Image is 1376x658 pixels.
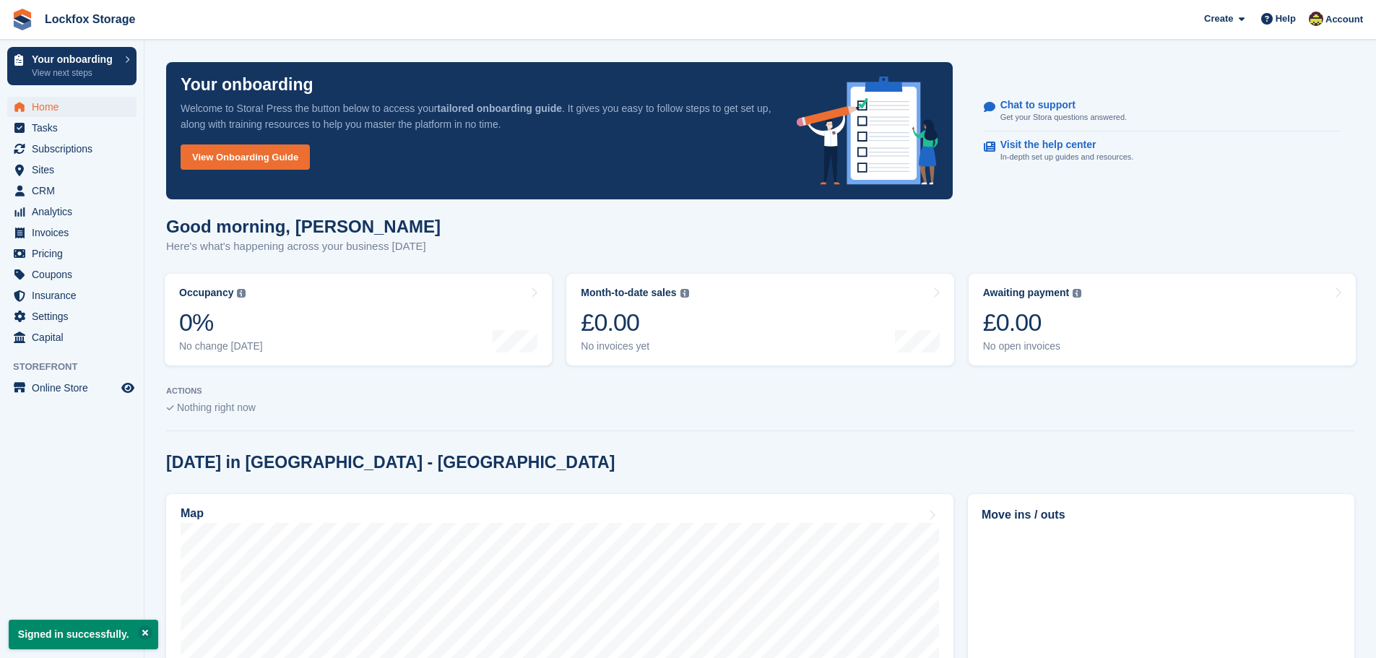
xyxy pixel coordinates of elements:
span: Help [1276,12,1296,26]
a: Preview store [119,379,137,397]
p: Your onboarding [32,54,118,64]
div: £0.00 [581,308,688,337]
a: menu [7,327,137,347]
a: Month-to-date sales £0.00 No invoices yet [566,274,953,365]
a: menu [7,306,137,326]
a: menu [7,264,137,285]
a: menu [7,181,137,201]
p: Chat to support [1000,99,1115,111]
a: Chat to support Get your Stora questions answered. [984,92,1341,131]
p: Welcome to Stora! Press the button below to access your . It gives you easy to follow steps to ge... [181,100,774,132]
div: Occupancy [179,287,233,299]
div: 0% [179,308,263,337]
a: menu [7,118,137,138]
h2: Map [181,507,204,520]
span: Sites [32,160,118,180]
span: Subscriptions [32,139,118,159]
strong: tailored onboarding guide [437,103,562,114]
span: CRM [32,181,118,201]
div: £0.00 [983,308,1082,337]
span: Storefront [13,360,144,374]
a: menu [7,222,137,243]
span: Create [1204,12,1233,26]
a: menu [7,285,137,306]
span: Account [1325,12,1363,27]
span: Coupons [32,264,118,285]
h1: Good morning, [PERSON_NAME] [166,217,441,236]
a: Lockfox Storage [39,7,141,31]
img: icon-info-grey-7440780725fd019a000dd9b08b2336e03edf1995a4989e88bcd33f0948082b44.svg [1073,289,1081,298]
a: menu [7,97,137,117]
div: Awaiting payment [983,287,1070,299]
a: menu [7,160,137,180]
p: In-depth set up guides and resources. [1000,151,1134,163]
a: Your onboarding View next steps [7,47,137,85]
h2: Move ins / outs [982,506,1341,524]
img: Dan Shepherd [1309,12,1323,26]
span: Capital [32,327,118,347]
img: blank_slate_check_icon-ba018cac091ee9be17c0a81a6c232d5eb81de652e7a59be601be346b1b6ddf79.svg [166,405,174,411]
img: onboarding-info-6c161a55d2c0e0a8cae90662b2fe09162a5109e8cc188191df67fb4f79e88e88.svg [797,77,938,185]
span: Home [32,97,118,117]
a: menu [7,243,137,264]
span: Pricing [32,243,118,264]
a: Visit the help center In-depth set up guides and resources. [984,131,1341,170]
div: No open invoices [983,340,1082,352]
div: Month-to-date sales [581,287,676,299]
span: Online Store [32,378,118,398]
a: menu [7,202,137,222]
span: Tasks [32,118,118,138]
span: Nothing right now [177,402,256,413]
span: Insurance [32,285,118,306]
a: View Onboarding Guide [181,144,310,170]
p: Your onboarding [181,77,313,93]
span: Analytics [32,202,118,222]
a: menu [7,139,137,159]
span: Settings [32,306,118,326]
a: Occupancy 0% No change [DATE] [165,274,552,365]
p: View next steps [32,66,118,79]
p: Here's what's happening across your business [DATE] [166,238,441,255]
h2: [DATE] in [GEOGRAPHIC_DATA] - [GEOGRAPHIC_DATA] [166,453,615,472]
p: Visit the help center [1000,139,1122,151]
a: menu [7,378,137,398]
span: Invoices [32,222,118,243]
p: Get your Stora questions answered. [1000,111,1127,124]
img: stora-icon-8386f47178a22dfd0bd8f6a31ec36ba5ce8667c1dd55bd0f319d3a0aa187defe.svg [12,9,33,30]
div: No change [DATE] [179,340,263,352]
p: Signed in successfully. [9,620,158,649]
div: No invoices yet [581,340,688,352]
img: icon-info-grey-7440780725fd019a000dd9b08b2336e03edf1995a4989e88bcd33f0948082b44.svg [680,289,689,298]
img: icon-info-grey-7440780725fd019a000dd9b08b2336e03edf1995a4989e88bcd33f0948082b44.svg [237,289,246,298]
a: Awaiting payment £0.00 No open invoices [969,274,1356,365]
p: ACTIONS [166,386,1354,396]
